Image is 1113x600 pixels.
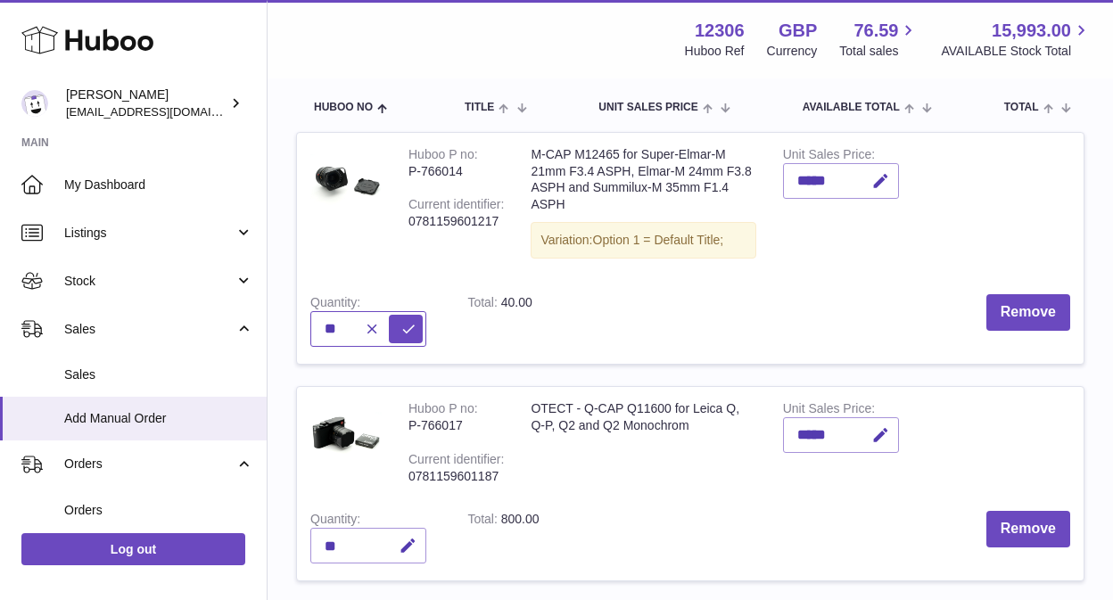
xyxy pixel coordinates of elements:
a: 76.59 Total sales [839,19,919,60]
span: Sales [64,366,253,383]
label: Unit Sales Price [783,401,875,420]
div: Variation: [531,222,755,259]
div: P-766017 [408,417,504,434]
span: Orders [64,502,253,519]
div: [PERSON_NAME] [66,86,227,120]
span: Title [465,102,494,113]
span: 15,993.00 [992,19,1071,43]
div: Current identifier [408,452,504,471]
button: Remove [986,294,1070,331]
div: Huboo P no [408,147,478,166]
span: Total [1004,102,1039,113]
span: Total sales [839,43,919,60]
a: Log out [21,533,245,565]
span: Option 1 = Default Title; [593,233,724,247]
span: Add Manual Order [64,410,253,427]
td: OTECT - Q-CAP Q11600 for Leica Q, Q-P, Q2 and Q2 Monochrom [517,387,769,497]
span: Orders [64,456,235,473]
td: M-CAP M12465 for Super-Elmar-M 21mm F3.4 ASPH, Elmar-M 24mm F3.8 ASPH and Summilux-M 35mm F1.4 ASPH [517,133,769,281]
div: 0781159601187 [408,468,504,485]
a: 15,993.00 AVAILABLE Stock Total [941,19,1092,60]
img: OTECT - Q-CAP Q11600 for Leica Q, Q-P, Q2 and Q2 Monochrom [310,400,382,472]
strong: 12306 [695,19,745,43]
img: M-CAP M12465 for Super-Elmar-M 21mm F3.4 ASPH, Elmar-M 24mm F3.8 ASPH and Summilux-M 35mm F1.4 ASPH [310,146,382,218]
div: P-766014 [408,163,504,180]
div: Huboo Ref [685,43,745,60]
div: Huboo P no [408,401,478,420]
span: 800.00 [501,512,540,526]
span: AVAILABLE Total [803,102,900,113]
span: [EMAIL_ADDRESS][DOMAIN_NAME] [66,104,262,119]
div: Currency [767,43,818,60]
label: Unit Sales Price [783,147,875,166]
div: 0781159601217 [408,213,504,230]
label: Total [467,295,500,314]
div: Current identifier [408,197,504,216]
span: Unit Sales Price [598,102,697,113]
span: My Dashboard [64,177,253,193]
img: hello@otect.co [21,90,48,117]
span: Sales [64,321,235,338]
label: Quantity [310,512,360,530]
span: 40.00 [501,295,532,309]
span: AVAILABLE Stock Total [941,43,1092,60]
strong: GBP [779,19,817,43]
span: Listings [64,225,235,242]
button: Remove [986,511,1070,547]
span: Huboo no [314,102,373,113]
label: Total [467,512,500,530]
span: 76.59 [853,19,898,43]
label: Quantity [310,295,360,314]
span: Stock [64,273,235,290]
